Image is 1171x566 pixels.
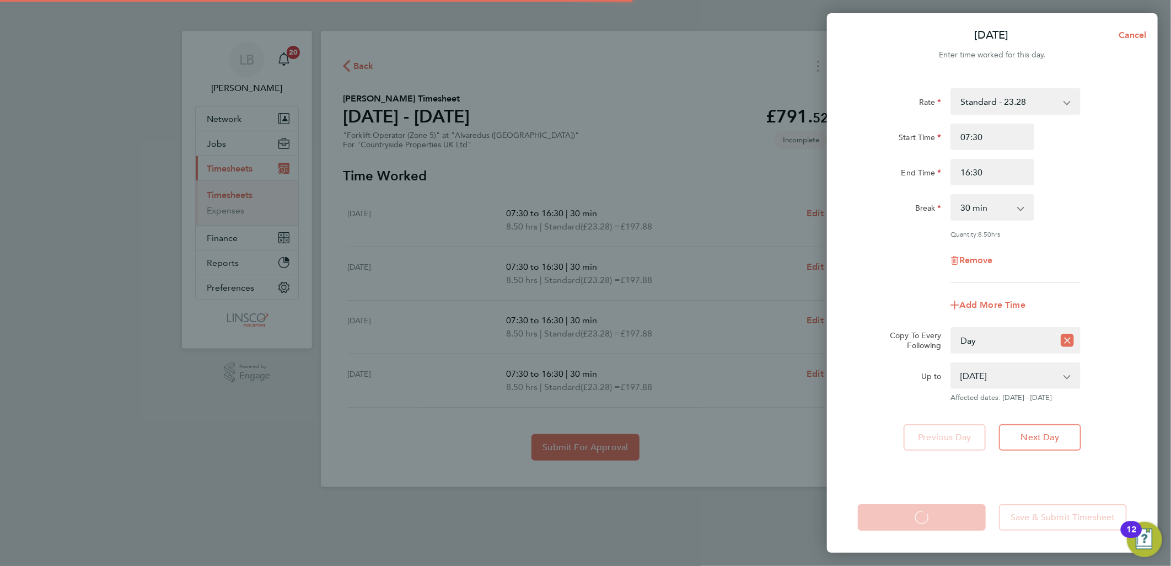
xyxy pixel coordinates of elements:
button: Cancel [1101,24,1158,46]
span: Remove [959,255,993,265]
span: Cancel [1115,30,1147,40]
div: Quantity: hrs [950,229,1081,238]
label: Start Time [899,132,942,146]
label: Copy To Every Following [881,330,942,350]
label: Rate [919,97,942,110]
p: [DATE] [975,28,1009,43]
button: Next Day [999,424,1081,451]
label: Up to [921,371,942,385]
button: Add More Time [950,301,1025,309]
button: Remove [950,256,993,265]
span: 8.50 [978,229,991,238]
label: Break [915,203,942,216]
input: E.g. 08:00 [950,124,1034,150]
input: E.g. 18:00 [950,159,1034,185]
div: Enter time worked for this day. [827,49,1158,62]
span: Next Day [1021,432,1059,443]
span: Affected dates: [DATE] - [DATE] [950,393,1081,402]
label: End Time [901,168,942,181]
div: 12 [1126,530,1136,544]
span: Add More Time [959,300,1025,310]
button: Open Resource Center, 12 new notifications [1127,522,1162,557]
button: Reset selection [1061,328,1074,353]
